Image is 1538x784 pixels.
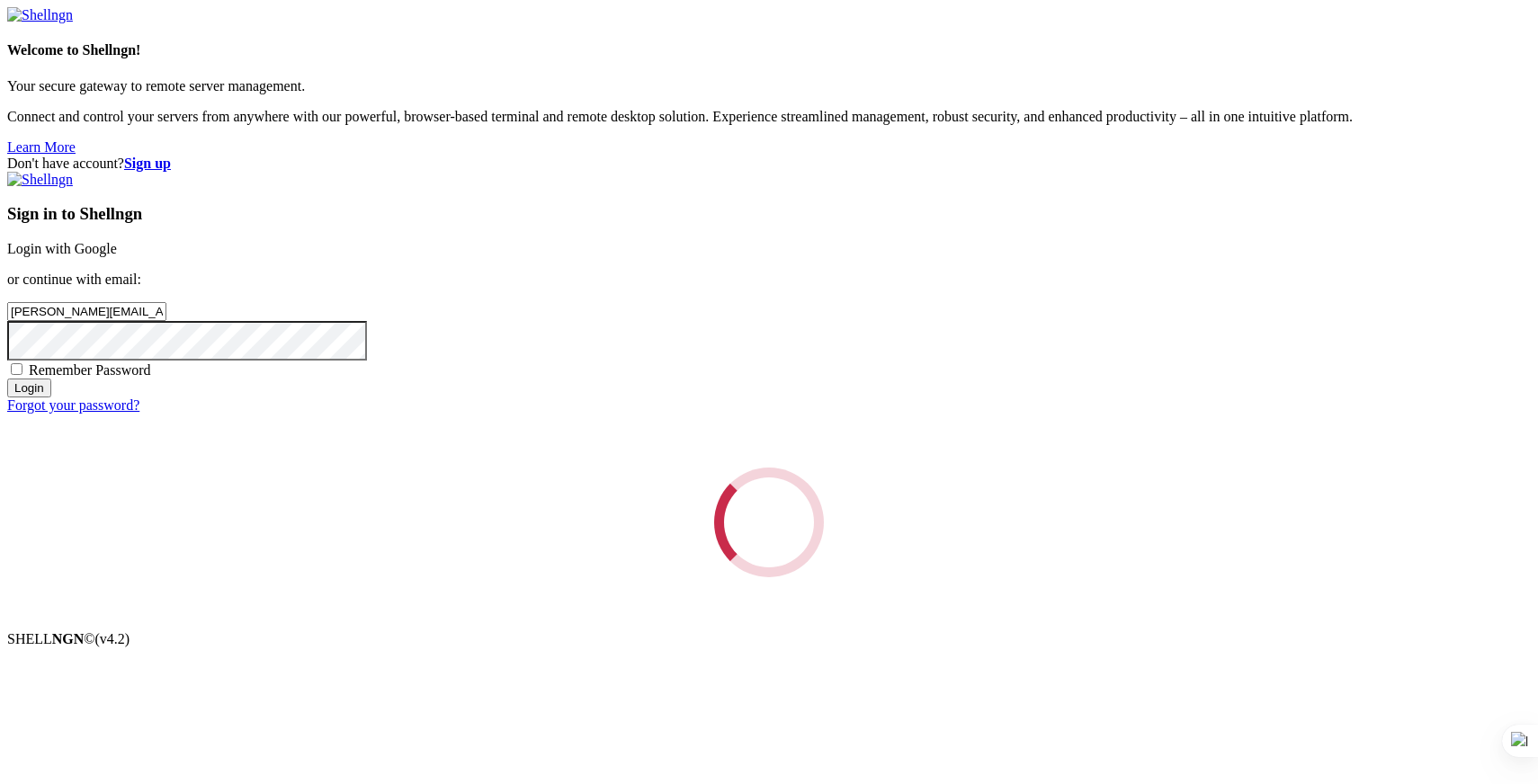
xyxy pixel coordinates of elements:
input: Email address [7,302,166,321]
a: Login with Google [7,241,117,256]
span: Remember Password [29,362,151,378]
span: 4.2.0 [95,631,130,646]
span: SHELL © [7,631,130,646]
img: Shellngn [7,7,73,23]
a: Forgot your password? [7,397,139,413]
b: NGN [52,631,85,646]
h3: Sign in to Shellngn [7,204,1531,224]
img: Shellngn [7,172,73,188]
p: Your secure gateway to remote server management. [7,78,1531,94]
a: Sign up [124,156,171,171]
p: Connect and control your servers from anywhere with our powerful, browser-based terminal and remo... [7,109,1531,125]
input: Remember Password [11,363,22,375]
input: Login [7,379,51,397]
div: Don't have account? [7,156,1531,172]
p: or continue with email: [7,272,1531,288]
h4: Welcome to Shellngn! [7,42,1531,58]
a: Learn More [7,139,76,155]
div: Loading... [711,465,827,580]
